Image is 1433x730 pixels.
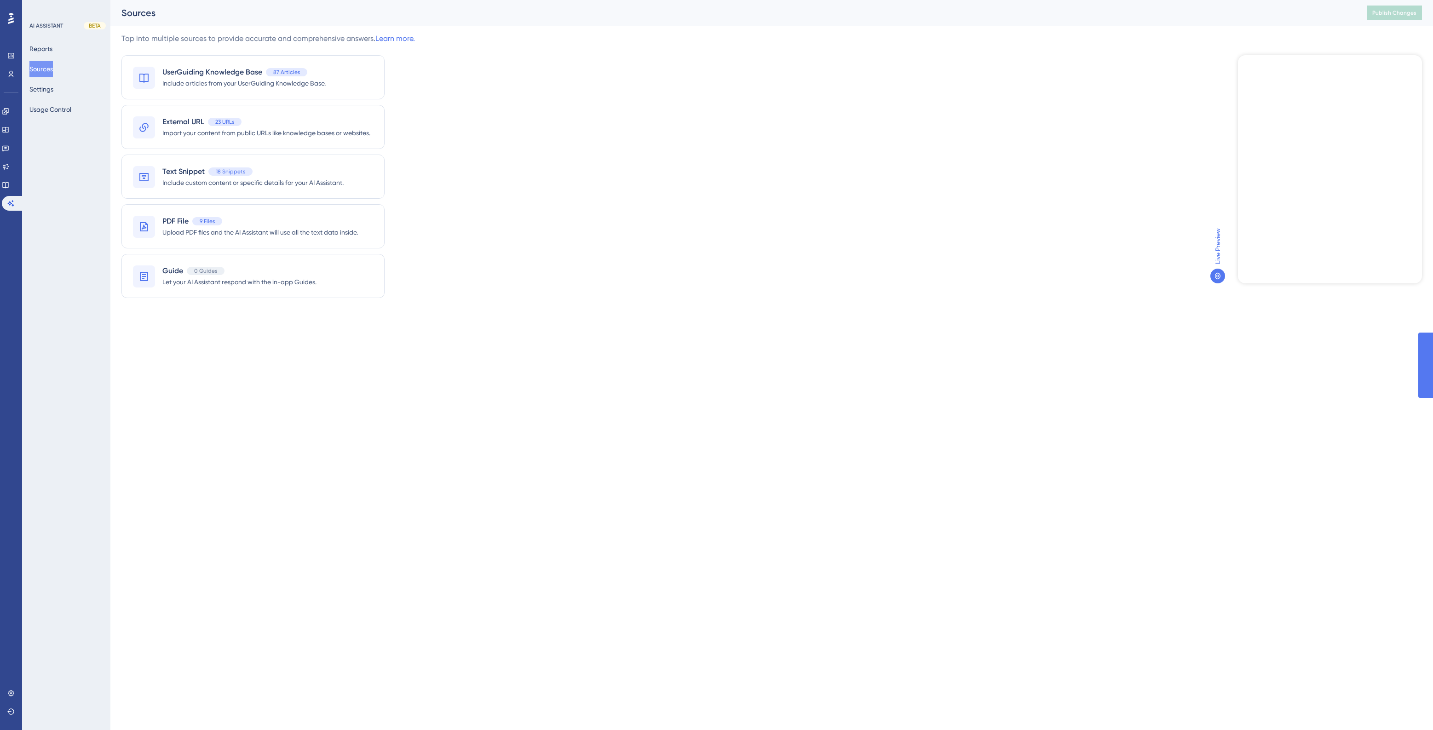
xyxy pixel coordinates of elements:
[200,218,215,225] span: 9 Files
[216,168,245,175] span: 18 Snippets
[375,34,415,43] a: Learn more.
[121,6,1344,19] div: Sources
[162,177,344,188] span: Include custom content or specific details for your AI Assistant.
[162,276,317,287] span: Let your AI Assistant respond with the in-app Guides.
[194,267,217,275] span: 0 Guides
[162,127,370,138] span: Import your content from public URLs like knowledge bases or websites.
[273,69,300,76] span: 87 Articles
[162,78,326,89] span: Include articles from your UserGuiding Knowledge Base.
[1372,9,1416,17] span: Publish Changes
[29,40,52,57] button: Reports
[162,265,183,276] span: Guide
[84,22,106,29] div: BETA
[1367,6,1422,20] button: Publish Changes
[1394,694,1422,721] iframe: UserGuiding AI Assistant Launcher
[29,101,71,118] button: Usage Control
[215,118,234,126] span: 23 URLs
[1212,228,1223,264] span: Live Preview
[162,166,205,177] span: Text Snippet
[162,67,262,78] span: UserGuiding Knowledge Base
[121,33,415,44] div: Tap into multiple sources to provide accurate and comprehensive answers.
[29,22,63,29] div: AI ASSISTANT
[1238,55,1422,283] iframe: UserGuiding AI Assistant
[162,216,189,227] span: PDF File
[162,116,204,127] span: External URL
[29,81,53,98] button: Settings
[29,61,53,77] button: Sources
[162,227,358,238] span: Upload PDF files and the AI Assistant will use all the text data inside.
